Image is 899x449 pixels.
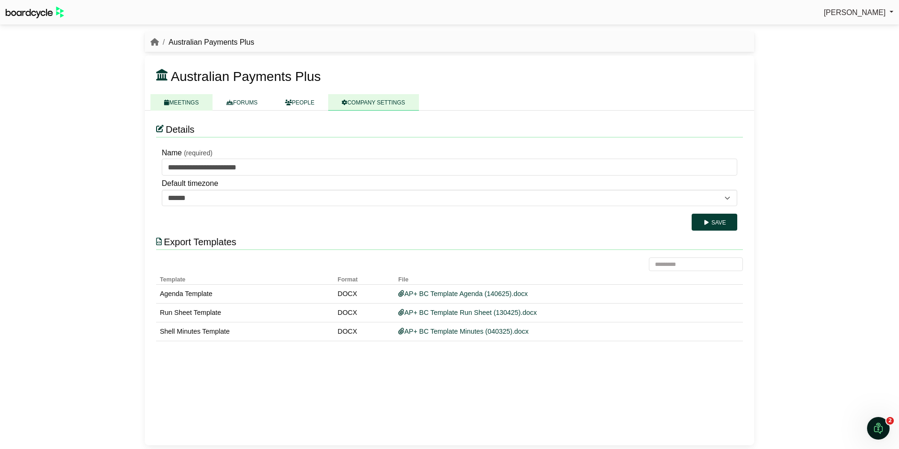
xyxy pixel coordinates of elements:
a: AP+ BC Template Run Sheet (130425).docx [398,309,537,316]
td: Agenda Template [156,285,334,304]
a: COMPANY SETTINGS [328,94,419,111]
span: Australian Payments Plus [171,69,321,84]
a: [PERSON_NAME] [824,7,893,19]
img: BoardcycleBlackGreen-aaafeed430059cb809a45853b8cf6d952af9d84e6e89e1f1685b34bfd5cb7d64.svg [6,7,64,18]
span: Details [166,124,194,135]
span: 2 [886,417,894,425]
span: Export Templates [164,237,236,247]
label: Default timezone [162,177,218,190]
label: Name [162,147,182,159]
button: Save [692,214,737,231]
th: Format [334,271,394,285]
li: Australian Payments Plus [159,36,254,48]
iframe: Intercom live chat [867,417,890,440]
th: Template [156,271,334,285]
a: AP+ BC Template Agenda (140625).docx [398,290,528,297]
td: DOCX [334,285,394,304]
a: MEETINGS [150,94,213,111]
span: [PERSON_NAME] [824,8,886,16]
a: AP+ BC Template Minutes (040325).docx [398,328,528,335]
th: File [394,271,726,285]
nav: breadcrumb [150,36,254,48]
a: PEOPLE [271,94,328,111]
a: FORUMS [213,94,271,111]
td: DOCX [334,322,394,341]
td: DOCX [334,304,394,322]
small: (required) [184,149,213,157]
td: Run Sheet Template [156,304,334,322]
td: Shell Minutes Template [156,322,334,341]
